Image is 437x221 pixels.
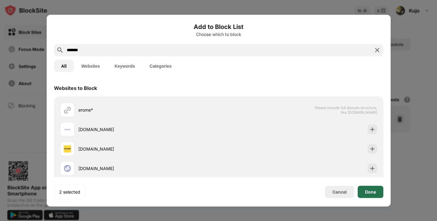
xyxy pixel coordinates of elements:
[64,126,71,133] img: favicons
[78,126,219,133] div: [DOMAIN_NAME]
[107,60,142,72] button: Keywords
[56,46,64,54] img: search.svg
[142,60,179,72] button: Categories
[314,105,377,114] span: Please include full domain structure, like [DOMAIN_NAME]
[54,85,97,91] div: Websites to Block
[64,145,71,152] img: favicons
[78,107,219,113] div: erome*
[365,189,376,194] div: Done
[54,32,383,37] div: Choose which to block
[59,189,80,195] div: 2 selected
[332,189,347,194] div: Cancel
[74,60,107,72] button: Websites
[374,46,381,54] img: search-close
[64,165,71,172] img: favicons
[54,60,74,72] button: All
[54,22,383,31] h6: Add to Block List
[78,146,219,152] div: [DOMAIN_NAME]
[64,106,71,113] img: url.svg
[78,165,219,172] div: [DOMAIN_NAME]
